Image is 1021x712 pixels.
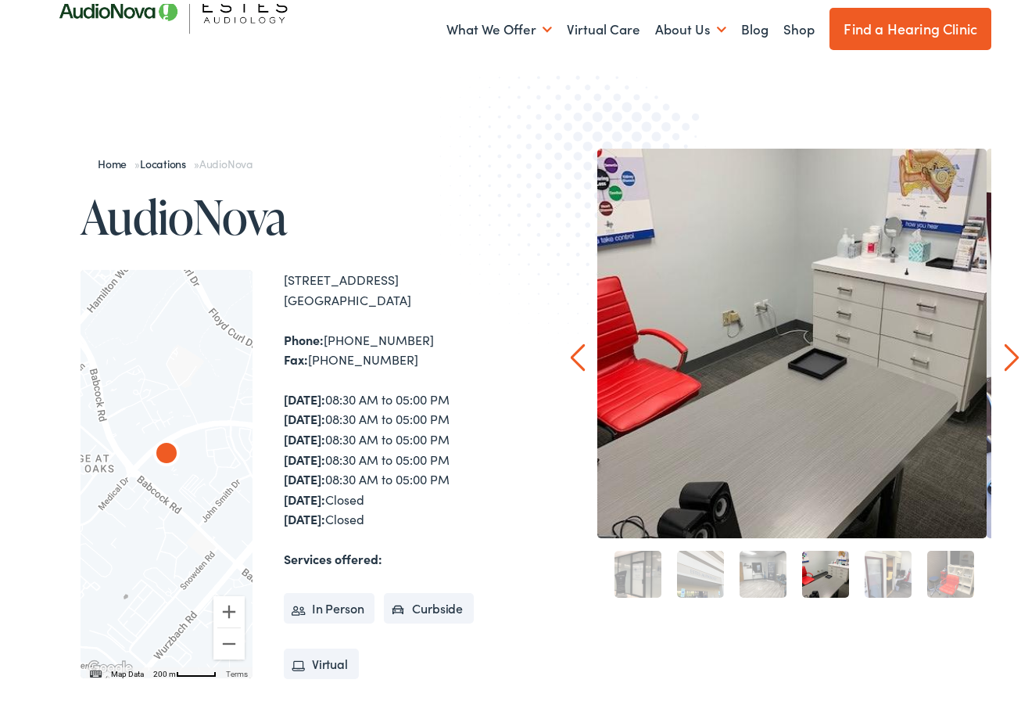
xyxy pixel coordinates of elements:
a: Next [1005,340,1019,368]
div: [STREET_ADDRESS] [GEOGRAPHIC_DATA] [284,266,517,306]
a: 6 [927,547,974,594]
a: 3 [740,547,786,594]
a: 1 [614,547,661,594]
strong: Phone: [284,327,324,344]
img: Google [84,654,136,674]
strong: Services offered: [284,546,382,563]
a: Find a Hearing Clinic [829,4,991,46]
a: Locations [140,152,194,167]
div: [PHONE_NUMBER] [PHONE_NUMBER] [284,326,517,366]
button: Zoom out [213,624,245,656]
strong: [DATE]: [284,506,325,523]
strong: [DATE]: [284,447,325,464]
a: Home [98,152,134,167]
a: Prev [570,340,585,368]
strong: [DATE]: [284,387,325,404]
div: AudioNova [142,426,192,476]
strong: [DATE]: [284,406,325,423]
button: Keyboard shortcuts [90,665,101,676]
strong: [DATE]: [284,426,325,444]
li: Virtual [284,645,359,676]
a: 2 [677,547,724,594]
span: AudioNova [199,152,253,167]
a: 4 [802,547,849,594]
button: Map Scale: 200 m per 48 pixels [149,663,221,674]
li: In Person [284,589,375,620]
a: Terms (opens in new tab) [226,666,248,674]
strong: Fax: [284,347,308,364]
button: Map Data [111,665,144,676]
a: 5 [865,547,912,594]
h1: AudioNova [81,187,517,239]
strong: [DATE]: [284,466,325,484]
li: Curbside [384,589,474,620]
span: » » [98,152,253,167]
strong: [DATE]: [284,487,325,504]
a: Open this area in Google Maps (opens a new window) [84,654,136,674]
button: Zoom in [213,592,245,624]
div: 08:30 AM to 05:00 PM 08:30 AM to 05:00 PM 08:30 AM to 05:00 PM 08:30 AM to 05:00 PM 08:30 AM to 0... [284,386,517,526]
span: 200 m [153,666,176,674]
